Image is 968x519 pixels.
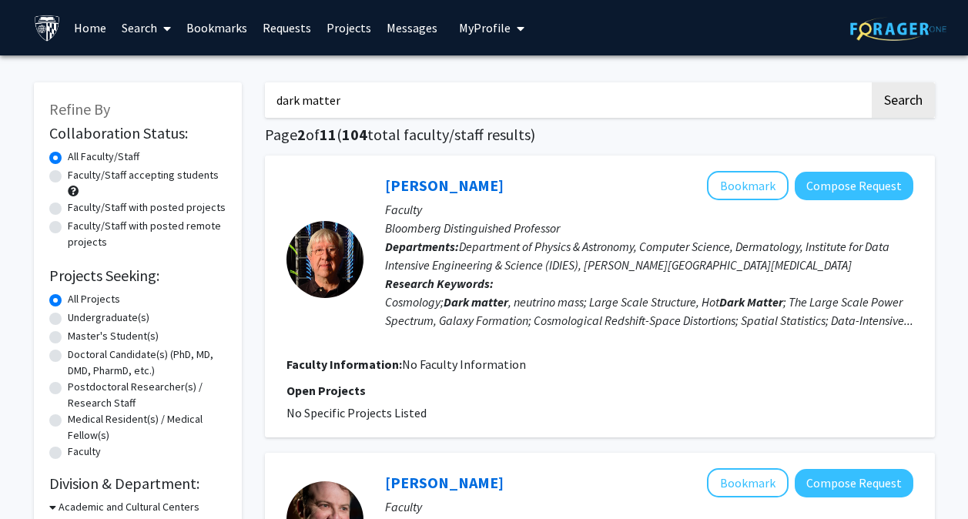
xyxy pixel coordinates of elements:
[707,171,789,200] button: Add Alex Szalay to Bookmarks
[68,199,226,216] label: Faculty/Staff with posted projects
[68,444,101,460] label: Faculty
[342,125,367,144] span: 104
[850,17,946,41] img: ForagerOne Logo
[747,294,783,310] b: Matter
[49,474,226,493] h2: Division & Department:
[49,266,226,285] h2: Projects Seeking:
[286,357,402,372] b: Faculty Information:
[385,176,504,195] a: [PERSON_NAME]
[68,411,226,444] label: Medical Resident(s) / Medical Fellow(s)
[114,1,179,55] a: Search
[49,99,110,119] span: Refine By
[59,499,199,515] h3: Academic and Cultural Centers
[49,124,226,142] h2: Collaboration Status:
[179,1,255,55] a: Bookmarks
[68,310,149,326] label: Undergraduate(s)
[66,1,114,55] a: Home
[379,1,445,55] a: Messages
[707,468,789,497] button: Add Adam Riess to Bookmarks
[444,294,469,310] b: Dark
[385,293,913,330] div: Cosmology; , neutrino mass; Large Scale Structure, Hot ; The Large Scale Power Spectrum, Galaxy F...
[34,15,61,42] img: Johns Hopkins University Logo
[68,167,219,183] label: Faculty/Staff accepting students
[385,219,913,237] p: Bloomberg Distinguished Professor
[265,82,869,118] input: Search Keywords
[385,200,913,219] p: Faculty
[385,473,504,492] a: [PERSON_NAME]
[68,149,139,165] label: All Faculty/Staff
[402,357,526,372] span: No Faculty Information
[12,450,65,507] iframe: Chat
[385,239,459,254] b: Departments:
[286,405,427,420] span: No Specific Projects Listed
[385,276,494,291] b: Research Keywords:
[265,126,935,144] h1: Page of ( total faculty/staff results)
[255,1,319,55] a: Requests
[68,379,226,411] label: Postdoctoral Researcher(s) / Research Staff
[68,218,226,250] label: Faculty/Staff with posted remote projects
[297,125,306,144] span: 2
[68,328,159,344] label: Master's Student(s)
[795,469,913,497] button: Compose Request to Adam Riess
[471,294,508,310] b: matter
[320,125,337,144] span: 11
[385,497,913,516] p: Faculty
[872,82,935,118] button: Search
[459,20,511,35] span: My Profile
[68,347,226,379] label: Doctoral Candidate(s) (PhD, MD, DMD, PharmD, etc.)
[68,291,120,307] label: All Projects
[719,294,745,310] b: Dark
[286,381,913,400] p: Open Projects
[319,1,379,55] a: Projects
[795,172,913,200] button: Compose Request to Alex Szalay
[385,239,889,273] span: Department of Physics & Astronomy, Computer Science, Dermatology, Institute for Data Intensive En...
